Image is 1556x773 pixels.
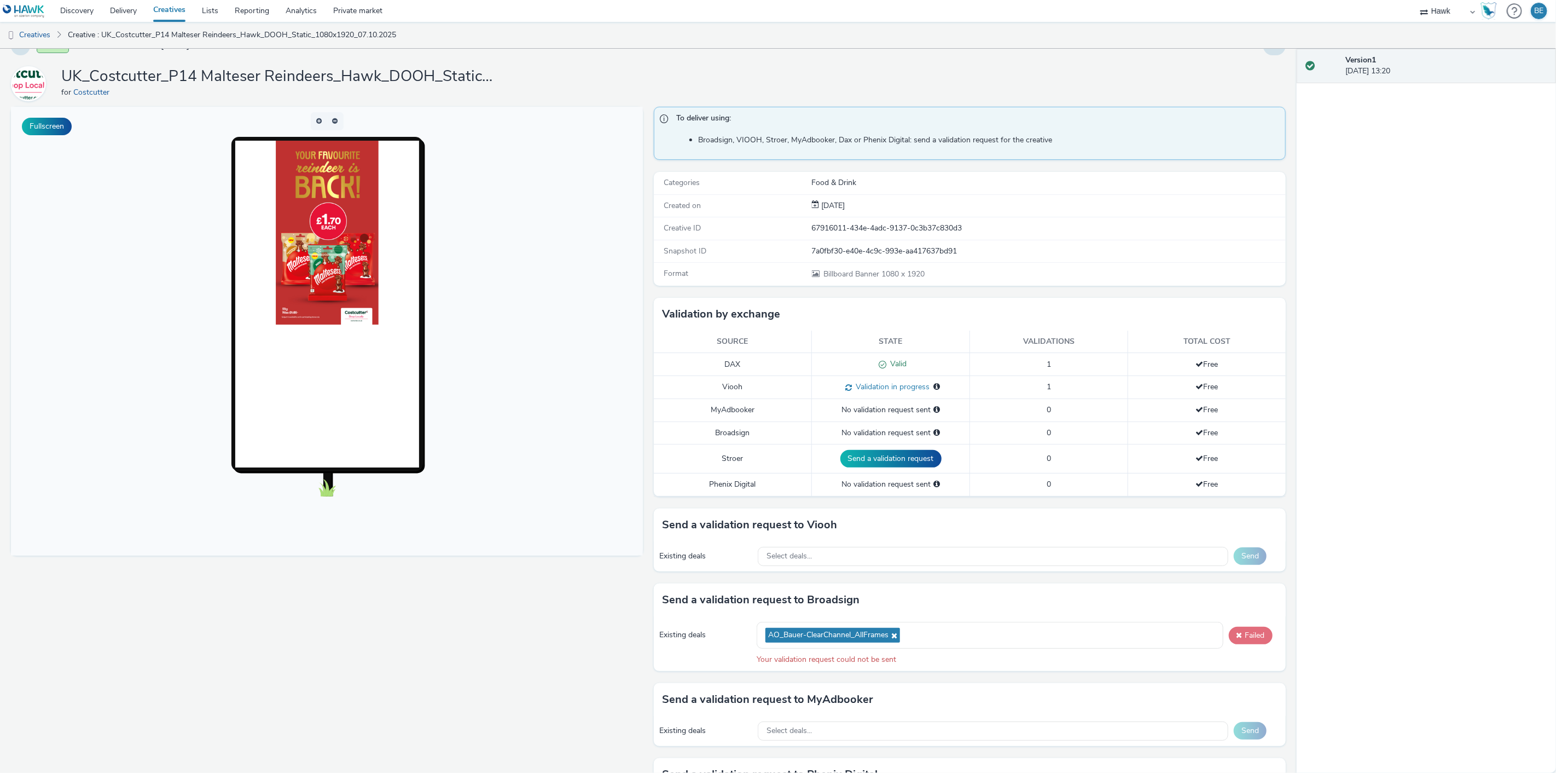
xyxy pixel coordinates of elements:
[1480,2,1497,20] img: Hawk Academy
[1346,55,1377,65] strong: Version 1
[1047,428,1051,438] span: 0
[698,135,1280,146] li: Broadsign, VIOOH, Stroer, MyAdbooker, Dax or Phenix Digital: send a validation request for the cr...
[664,246,706,256] span: Snapshot ID
[820,200,845,211] div: Creation 07 October 2025, 13:20
[1195,382,1218,392] span: Free
[22,118,72,135] button: Fullscreen
[812,331,970,353] th: State
[886,359,907,369] span: Valid
[664,177,700,188] span: Categories
[767,552,812,561] span: Select deals...
[817,405,964,416] div: No validation request sent
[73,87,114,97] a: Costcutter
[817,428,964,439] div: No validation request sent
[662,306,780,322] h3: Validation by exchange
[1047,382,1051,392] span: 1
[1346,55,1547,77] div: [DATE] 13:20
[61,66,499,87] h1: UK_Costcutter_P14 Malteser Reindeers_Hawk_DOOH_Static_1080x1920_07.10.2025
[1229,627,1273,644] button: Failed
[1195,453,1218,464] span: Free
[824,269,882,279] span: Billboard Banner
[1047,479,1051,489] span: 0
[812,177,1285,188] div: Food & Drink
[654,399,812,422] td: MyAdbooker
[1195,479,1218,489] span: Free
[13,68,44,100] img: Costcutter
[1480,2,1501,20] a: Hawk Academy
[659,630,751,641] div: Existing deals
[664,268,688,279] span: Format
[264,34,367,218] img: Advertisement preview
[933,479,940,490] div: Please select a deal below and click on Send to send a validation request to Phenix Digital.
[662,691,873,708] h3: Send a validation request to MyAdbooker
[11,78,50,89] a: Costcutter
[659,551,752,562] div: Existing deals
[970,331,1128,353] th: Validations
[768,631,889,640] span: AO_Bauer-ClearChannel_AllFrames
[1195,405,1218,415] span: Free
[654,444,812,473] td: Stroer
[823,269,925,279] span: 1080 x 1920
[62,22,402,48] a: Creative : UK_Costcutter_P14 Malteser Reindeers_Hawk_DOOH_Static_1080x1920_07.10.2025
[1535,3,1544,19] div: BE
[5,30,16,41] img: dooh
[1047,405,1051,415] span: 0
[933,428,940,439] div: Please select a deal below and click on Send to send a validation request to Broadsign.
[3,4,45,18] img: undefined Logo
[662,592,860,608] h3: Send a validation request to Broadsign
[757,654,1280,665] div: Your validation request could not be sent
[840,450,942,468] button: Send a validation request
[812,223,1285,234] div: 67916011-434e-4adc-9137-0c3b37c830d3
[1195,428,1218,438] span: Free
[662,517,837,533] h3: Send a validation request to Viooh
[654,376,812,399] td: Viooh
[817,479,964,490] div: No validation request sent
[1234,547,1267,565] button: Send
[1047,453,1051,464] span: 0
[654,422,812,444] td: Broadsign
[1234,722,1267,740] button: Send
[852,382,930,392] span: Validation in progress
[61,87,73,97] span: for
[820,200,845,211] span: [DATE]
[659,725,752,736] div: Existing deals
[664,200,701,211] span: Created on
[654,474,812,496] td: Phenix Digital
[676,113,1274,127] span: To deliver using:
[654,353,812,376] td: DAX
[1128,331,1286,353] th: Total cost
[812,246,1285,257] div: 7a0fbf30-e40e-4c9c-993e-aa417637bd91
[767,726,812,736] span: Select deals...
[1047,359,1051,370] span: 1
[654,331,812,353] th: Source
[664,223,701,233] span: Creative ID
[933,405,940,416] div: Please select a deal below and click on Send to send a validation request to MyAdbooker.
[1195,359,1218,370] span: Free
